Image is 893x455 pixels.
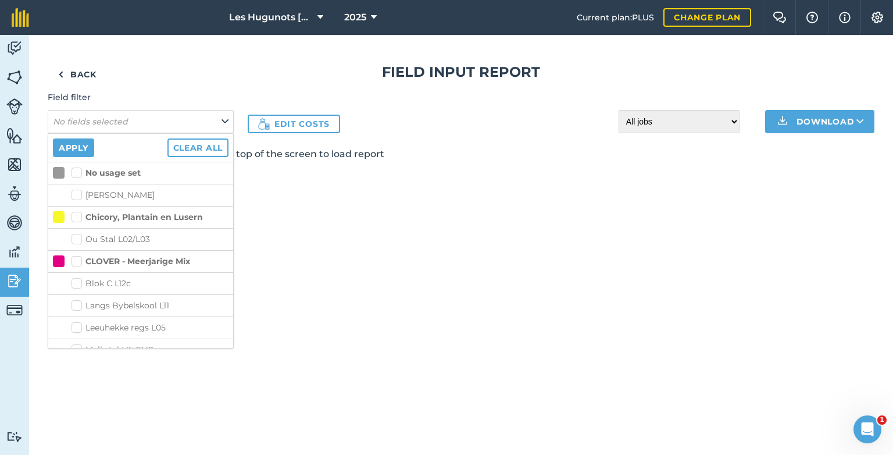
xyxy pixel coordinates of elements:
a: Back [48,63,107,86]
strong: Chicory, Plantain en Lusern [85,212,203,222]
span: Current plan : PLUS [577,11,654,24]
label: Leeuhekke regs L05 [72,322,228,334]
h4: Field filter [48,91,234,104]
img: A cog icon [870,12,884,23]
button: Clear all [167,138,228,157]
img: A question mark icon [805,12,819,23]
label: [PERSON_NAME] [72,189,228,201]
img: svg+xml;base64,PHN2ZyB4bWxucz0iaHR0cDovL3d3dy53My5vcmcvMjAwMC9zdmciIHdpZHRoPSIxNyIgaGVpZ2h0PSIxNy... [839,10,851,24]
label: Melkstal L15 17 18 [72,344,228,356]
img: fieldmargin Logo [12,8,29,27]
p: Select fields using the dropdown at the top of the screen to load report [48,147,874,161]
label: Langs Bybelskool L11 [72,300,228,312]
button: No fields selected [48,110,234,133]
a: Change plan [663,8,751,27]
label: Ou Stal L02/L03 [72,233,228,246]
button: Apply [53,138,94,157]
img: svg+xml;base64,PD94bWwgdmVyc2lvbj0iMS4wIiBlbmNvZGluZz0idXRmLTgiPz4KPCEtLSBHZW5lcmF0b3I6IEFkb2JlIE... [6,214,23,232]
strong: CLOVER - Meerjarige Mix [85,256,190,266]
img: svg+xml;base64,PHN2ZyB4bWxucz0iaHR0cDovL3d3dy53My5vcmcvMjAwMC9zdmciIHdpZHRoPSI1NiIgaGVpZ2h0PSI2MC... [6,156,23,173]
img: svg+xml;base64,PHN2ZyB4bWxucz0iaHR0cDovL3d3dy53My5vcmcvMjAwMC9zdmciIHdpZHRoPSI1NiIgaGVpZ2h0PSI2MC... [6,127,23,144]
h1: Field Input Report [48,63,874,81]
img: svg+xml;base64,PD94bWwgdmVyc2lvbj0iMS4wIiBlbmNvZGluZz0idXRmLTgiPz4KPCEtLSBHZW5lcmF0b3I6IEFkb2JlIE... [6,272,23,290]
span: 2025 [344,10,366,24]
img: svg+xml;base64,PD94bWwgdmVyc2lvbj0iMS4wIiBlbmNvZGluZz0idXRmLTgiPz4KPCEtLSBHZW5lcmF0b3I6IEFkb2JlIE... [6,243,23,261]
label: Blok C L12c [72,278,228,290]
img: svg+xml;base64,PHN2ZyB4bWxucz0iaHR0cDovL3d3dy53My5vcmcvMjAwMC9zdmciIHdpZHRoPSI5IiBoZWlnaHQ9IjI0Ii... [58,67,63,81]
img: svg+xml;base64,PHN2ZyB4bWxucz0iaHR0cDovL3d3dy53My5vcmcvMjAwMC9zdmciIHdpZHRoPSI1NiIgaGVpZ2h0PSI2MC... [6,69,23,86]
strong: No usage set [85,168,141,178]
img: Icon showing a money bag [258,118,270,130]
span: Les Hugunots [GEOGRAPHIC_DATA] [229,10,313,24]
iframe: Intercom live chat [853,415,881,443]
img: svg+xml;base64,PD94bWwgdmVyc2lvbj0iMS4wIiBlbmNvZGluZz0idXRmLTgiPz4KPCEtLSBHZW5lcmF0b3I6IEFkb2JlIE... [6,98,23,115]
a: Edit costs [248,115,340,133]
span: 1 [877,415,887,425]
img: svg+xml;base64,PD94bWwgdmVyc2lvbj0iMS4wIiBlbmNvZGluZz0idXRmLTgiPz4KPCEtLSBHZW5lcmF0b3I6IEFkb2JlIE... [6,40,23,57]
button: Download [765,110,874,133]
img: svg+xml;base64,PD94bWwgdmVyc2lvbj0iMS4wIiBlbmNvZGluZz0idXRmLTgiPz4KPCEtLSBHZW5lcmF0b3I6IEFkb2JlIE... [6,302,23,318]
img: svg+xml;base64,PD94bWwgdmVyc2lvbj0iMS4wIiBlbmNvZGluZz0idXRmLTgiPz4KPCEtLSBHZW5lcmF0b3I6IEFkb2JlIE... [6,185,23,202]
img: Two speech bubbles overlapping with the left bubble in the forefront [773,12,787,23]
em: No fields selected [53,116,128,127]
img: svg+xml;base64,PD94bWwgdmVyc2lvbj0iMS4wIiBlbmNvZGluZz0idXRmLTgiPz4KPCEtLSBHZW5lcmF0b3I6IEFkb2JlIE... [6,431,23,442]
img: Download icon [776,115,790,129]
